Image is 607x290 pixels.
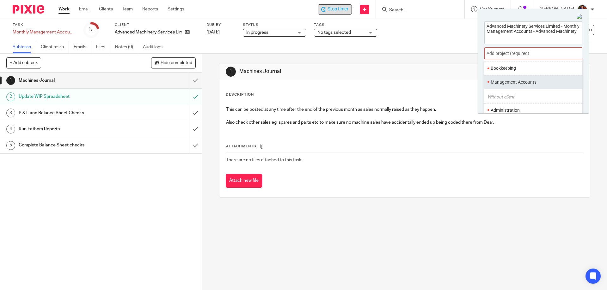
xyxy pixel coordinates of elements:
a: Work [58,6,70,12]
a: Email [79,6,89,12]
li: Favorite [573,106,581,114]
a: Emails [74,41,91,53]
a: Clients [99,6,113,12]
p: [PERSON_NAME] [539,6,574,12]
label: Due by [206,22,235,27]
span: There are no files attached to this task. [226,158,302,162]
li: Administration [491,107,573,114]
h1: Run Fathom Reports [19,124,128,134]
span: Attachments [226,145,256,148]
label: Tags [314,22,377,27]
label: Status [243,22,306,27]
button: Hide completed [151,57,196,68]
span: [DATE] [206,30,220,34]
ul: Administration [484,103,582,117]
label: Task [13,22,76,27]
li: Management Accounts Without client [491,79,573,86]
a: Team [122,6,133,12]
img: Pixie [13,5,44,14]
button: Attach new file [226,174,262,188]
div: 4 [6,125,15,133]
p: Advanced Machinery Services Limited [115,29,182,35]
p: Description [226,92,254,97]
img: Nicole.jpeg [577,4,587,15]
span: Hide completed [161,61,192,66]
h1: Machines Journal [239,68,418,75]
i: Without client [487,94,514,99]
a: Audit logs [143,41,167,53]
h1: Complete Balance Sheet checks [19,140,128,150]
div: 1 [88,26,95,33]
div: 1 [226,67,236,77]
div: 3 [6,109,15,117]
a: Subtasks [13,41,36,53]
span: No tags selected [317,30,351,35]
a: Reports [142,6,158,12]
span: Stop timer [328,6,348,13]
div: 5 [6,141,15,150]
label: Client [115,22,199,27]
div: Advanced Machinery Services Limited - Monthly Management Accounts - Advanced Machinery [318,4,352,15]
li: Bookkeeping Without client [491,65,573,72]
h1: Update WIP Spreadsheet [19,92,128,101]
span: In progress [246,30,268,35]
a: Settings [168,6,184,12]
span: Get Support [480,7,504,11]
h1: P & L and Balance Sheet Checks [19,108,128,118]
input: Search [389,8,445,13]
ul: Bookkeeping Without client [484,62,582,75]
a: Notes (0) [115,41,138,53]
textarea: Advanced Machinery Services Limited - Monthly Management Accounts - Advanced Machinery [485,22,582,42]
div: 2 [6,92,15,101]
a: Client tasks [41,41,69,53]
ul: Management Accounts Without client [484,75,582,89]
div: Monthly Management Accounts - Advanced Machinery [13,29,76,35]
div: 1 [6,76,15,85]
h1: Machines Journal [19,76,128,85]
li: Favorite [573,64,581,73]
a: Files [96,41,110,53]
p: This can be posted at any time after the end of the previous month as sales normally raised as th... [226,106,583,113]
small: /5 [91,28,95,32]
p: Also check other sales eg, spares and parts etc to make sure no machine sales have accidentally e... [226,119,583,126]
button: + Add subtask [6,57,41,68]
li: Favorite [573,78,581,86]
img: Close [577,14,582,20]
